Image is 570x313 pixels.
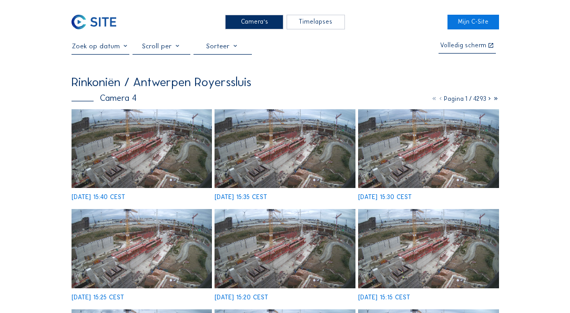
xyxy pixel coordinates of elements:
img: image_53249046 [358,209,498,288]
div: Rinkoniën / Antwerpen Royerssluis [72,76,251,88]
div: [DATE] 15:35 CEST [215,194,267,201]
a: Mijn C-Site [447,15,499,30]
img: image_53249747 [72,109,212,188]
div: [DATE] 15:30 CEST [358,194,412,201]
img: image_53249352 [72,209,212,288]
div: [DATE] 15:25 CEST [72,295,124,301]
img: C-SITE Logo [72,15,116,30]
div: Camera's [225,15,283,30]
input: Zoek op datum 󰅀 [72,42,130,50]
div: Timelapses [287,15,345,30]
div: Camera 4 [72,94,137,102]
span: Pagina 1 / 4293 [444,95,486,102]
img: image_53249589 [215,109,355,188]
img: image_53249429 [358,109,498,188]
div: Volledig scherm [440,43,486,49]
img: image_53249210 [215,209,355,288]
div: [DATE] 15:15 CEST [358,295,410,301]
div: [DATE] 15:20 CEST [215,295,268,301]
a: C-SITE Logo [72,15,123,30]
div: [DATE] 15:40 CEST [72,194,125,201]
